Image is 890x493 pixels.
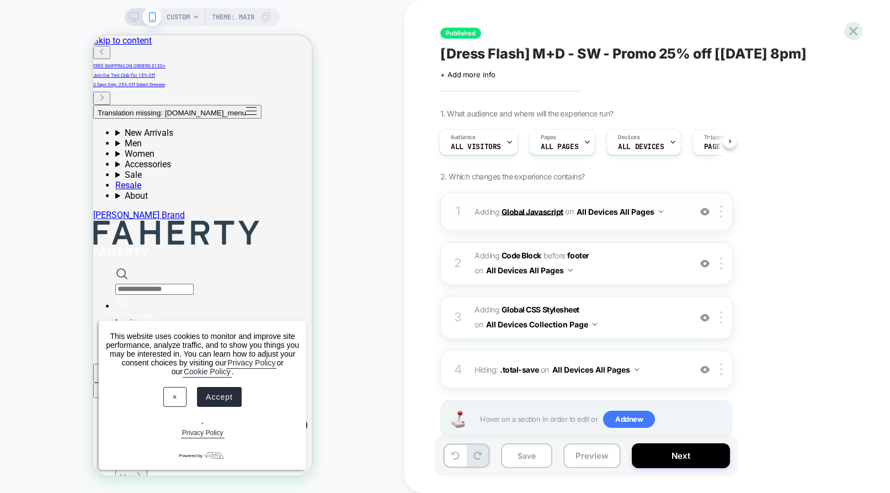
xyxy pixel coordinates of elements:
[567,251,589,260] span: footer
[568,269,573,272] img: down arrow
[22,92,218,103] summary: New Arrivals
[22,113,218,124] summary: Women
[88,393,131,403] a: Privacy Policy
[451,134,476,141] span: Audience
[475,303,685,332] span: Adding
[700,365,710,374] img: crossed eye
[502,251,541,260] b: Code Block
[502,305,579,314] b: Global CSS Stylesheet
[440,45,806,62] span: [Dress Flash] M+D - SW - Promo 25% off [[DATE] 8pm]
[451,143,501,151] span: All Visitors
[89,331,138,342] a: Cookie Policy
[486,262,573,278] button: All Devices All Pages
[452,200,463,222] div: 1
[22,282,61,293] a: Login
[440,28,481,39] span: Published
[502,206,563,216] b: Global Javascript
[563,443,621,468] button: Preview
[704,134,726,141] span: Trigger
[22,282,44,293] span: Login
[26,438,41,446] span: Men
[500,365,539,374] span: .total-save
[212,8,254,26] span: Theme: MAIN
[618,143,664,151] span: ALL DEVICES
[700,313,710,322] img: crossed eye
[440,70,495,79] span: + Add more info
[541,143,578,151] span: ALL PAGES
[632,443,730,468] button: Next
[4,73,153,82] span: Translation missing: [DOMAIN_NAME]_menu
[475,251,541,260] span: Adding
[22,145,48,155] a: Resale
[475,263,483,277] span: on
[700,259,710,268] img: crossed eye
[22,155,218,166] summary: About
[440,172,584,181] span: 2. Which changes the experience contains?
[70,352,93,372] button: ×
[22,134,218,145] summary: Sale
[552,362,639,378] button: All Devices All Pages
[11,296,207,341] p: This website uses cookies to monitor and improve site performance, analyze traffic, and to show y...
[720,257,722,269] img: close
[565,204,573,218] span: on
[447,411,469,428] img: Joystick
[720,363,722,375] img: close
[577,204,663,220] button: All Devices All Pages
[22,124,218,134] summary: Accessories
[541,363,549,377] span: on
[86,417,109,423] span: Powered by
[452,252,463,274] div: 2
[104,352,148,372] button: Accept
[452,306,463,328] div: 3
[452,359,463,381] div: 4
[486,316,597,332] button: All Devices Collection Page
[593,323,597,326] img: down arrow
[603,411,655,428] span: Add new
[475,362,685,378] span: Hiding :
[720,311,722,324] img: close
[22,103,218,113] summary: Men
[720,205,722,218] img: close
[475,204,685,220] span: Adding
[501,443,552,468] button: Save
[704,143,742,151] span: Page Load
[22,232,218,259] div: Search drawer
[440,109,613,118] span: 1. What audience and where will the experience run?
[659,210,663,213] img: down arrow
[700,207,710,216] img: crossed eye
[133,322,183,333] a: Privacy Policy
[541,134,556,141] span: Pages
[475,317,483,331] span: on
[167,8,190,26] span: CUSTOM
[618,134,639,141] span: Devices
[480,411,726,428] span: Hover on a section in order to edit or
[543,251,566,260] span: BEFORE
[635,368,639,371] img: down arrow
